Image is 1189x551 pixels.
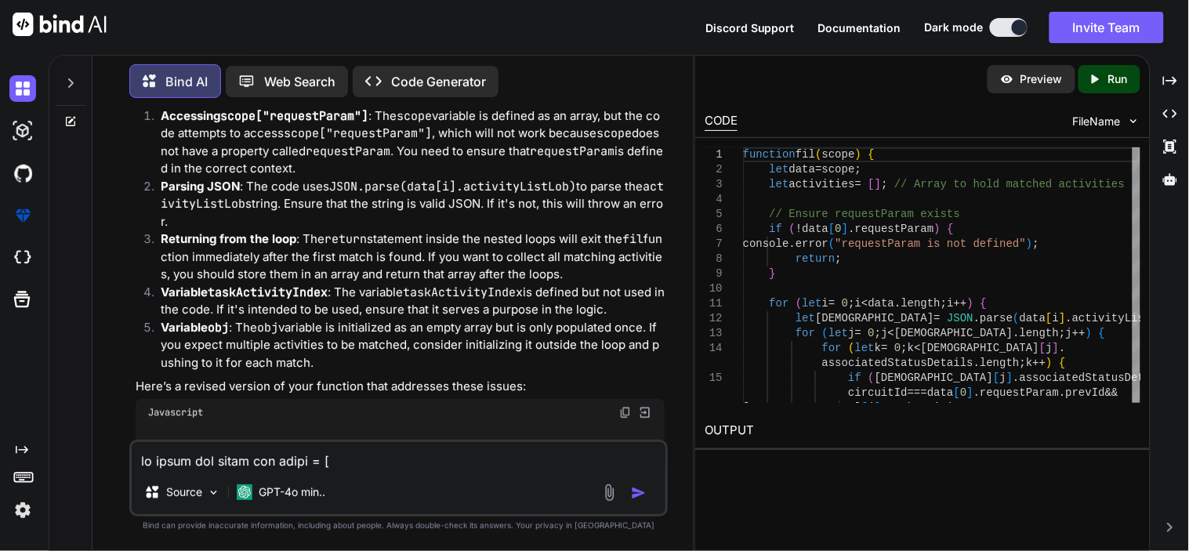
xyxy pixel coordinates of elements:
[705,112,738,131] div: CODE
[257,320,278,335] code: obj
[1020,312,1046,324] span: data
[927,386,954,399] span: data
[1033,357,1046,369] span: ++
[622,231,643,247] code: fil
[855,327,861,339] span: =
[9,118,36,144] img: darkAi-studio
[868,297,895,310] span: data
[1013,372,1020,384] span: .
[849,342,855,354] span: (
[501,439,720,453] span: // Array to hold matched activities
[981,312,1013,324] span: parse
[264,72,335,91] p: Web Search
[1059,386,1065,399] span: .
[1059,327,1065,339] span: ;
[888,327,894,339] span: <
[161,285,328,299] strong: Variable
[875,342,881,354] span: k
[1006,401,1013,414] span: .
[960,386,966,399] span: 0
[1033,237,1039,250] span: ;
[743,237,789,250] span: console
[1059,312,1065,324] span: ]
[1006,372,1013,384] span: ]
[948,223,954,235] span: {
[129,520,668,531] p: Bind can provide inaccurate information, including about people. Always double-check its answers....
[1059,342,1065,354] span: .
[1000,372,1006,384] span: j
[818,21,901,34] span: Documentation
[868,327,875,339] span: 0
[973,312,980,324] span: .
[875,372,993,384] span: [DEMOGRAPHIC_DATA]
[1020,372,1171,384] span: associatedStatusDetails
[705,192,723,207] div: 4
[973,386,980,399] span: .
[875,401,881,414] span: ]
[921,342,1039,354] span: [DEMOGRAPHIC_DATA]
[161,231,296,246] strong: Returning from the loop
[901,342,908,354] span: ;
[208,320,229,335] code: obj
[855,223,934,235] span: requestParam
[993,372,999,384] span: [
[530,143,614,159] code: requestParam
[836,223,842,235] span: 0
[220,108,368,124] code: scope["requestParam"]
[882,401,888,414] span: .
[1053,312,1059,324] span: i
[882,342,888,354] span: =
[855,342,875,354] span: let
[9,497,36,524] img: settings
[967,297,973,310] span: )
[705,222,723,237] div: 6
[770,208,961,220] span: // Ensure requestParam exists
[770,223,783,235] span: if
[828,297,835,310] span: =
[915,342,921,354] span: <
[849,223,855,235] span: .
[796,327,815,339] span: for
[161,179,240,194] strong: Parsing JSON
[1049,12,1164,43] button: Invite Team
[868,148,875,161] span: {
[1020,327,1059,339] span: length
[828,237,835,250] span: (
[705,162,723,177] div: 2
[161,107,665,178] p: : The variable is defined as an array, but the code attempts to access , which will not work beca...
[967,386,973,399] span: ]
[1026,357,1032,369] span: k
[796,252,835,265] span: return
[770,178,789,190] span: let
[136,378,665,396] p: Here’s a revised version of your function that addresses these issues:
[973,357,980,369] span: .
[822,148,855,161] span: scope
[306,143,390,159] code: requestParam
[161,320,229,335] strong: Variable
[743,401,861,414] span: [DEMOGRAPHIC_DATA]
[789,178,855,190] span: activities
[9,202,36,229] img: premium
[816,148,822,161] span: (
[1000,72,1014,86] img: preview
[1059,357,1065,369] span: {
[638,405,652,419] img: Open in Browser
[789,163,816,176] span: data
[908,386,927,399] span: ===
[743,148,796,161] span: function
[822,297,828,310] span: i
[981,386,1060,399] span: requestParam
[382,439,401,453] span: let
[705,401,723,415] div: 16
[789,237,796,250] span: .
[925,20,984,35] span: Dark mode
[391,72,486,91] p: Code Generator
[948,312,974,324] span: JSON
[705,252,723,266] div: 8
[705,177,723,192] div: 3
[1066,312,1072,324] span: .
[954,297,967,310] span: ++
[705,296,723,311] div: 11
[803,223,829,235] span: data
[596,125,632,141] code: scope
